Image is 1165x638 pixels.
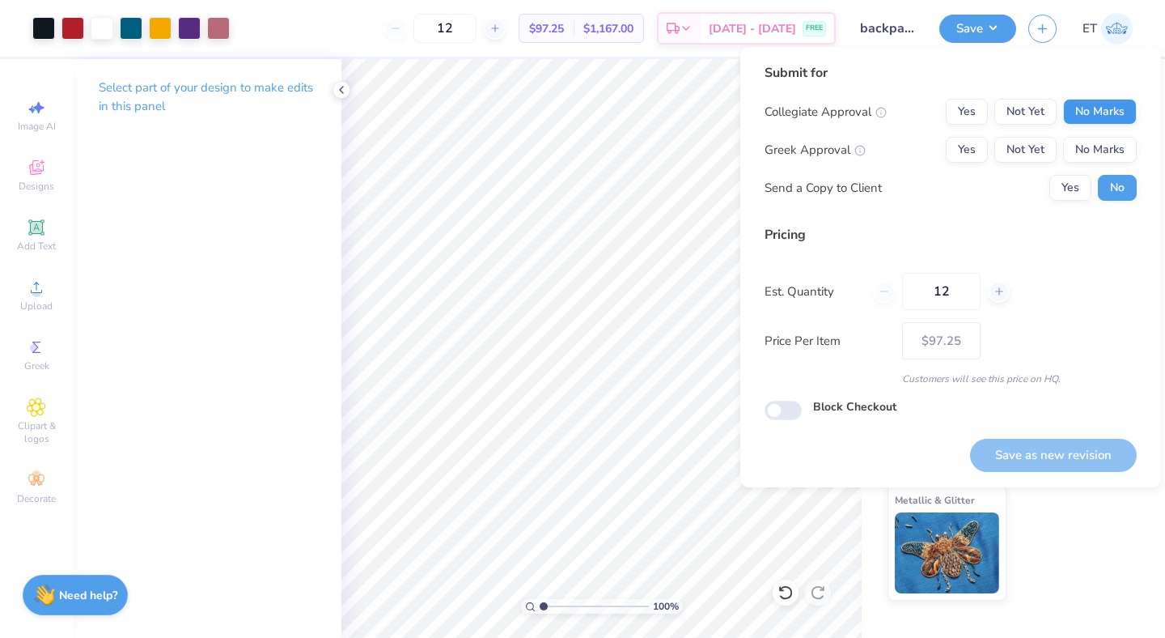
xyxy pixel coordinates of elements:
[1082,19,1097,38] span: ET
[946,99,988,125] button: Yes
[17,240,56,253] span: Add Text
[895,491,975,508] span: Metallic & Glitter
[765,332,890,351] label: Price Per Item
[994,137,1057,163] button: Not Yet
[1101,13,1133,45] img: Elaina Thomas
[1063,99,1137,125] button: No Marks
[765,103,887,121] div: Collegiate Approval
[946,137,988,163] button: Yes
[848,12,927,45] input: Untitled Design
[765,179,882,198] div: Send a Copy to Client
[59,588,117,603] strong: Need help?
[18,120,56,133] span: Image AI
[20,300,53,313] span: Upload
[765,283,861,301] label: Est. Quantity
[413,14,477,43] input: – –
[994,99,1057,125] button: Not Yet
[902,273,981,310] input: – –
[19,180,54,193] span: Designs
[1063,137,1137,163] button: No Marks
[765,141,866,159] div: Greek Approval
[709,20,796,37] span: [DATE] - [DATE]
[939,15,1016,43] button: Save
[765,225,1137,245] div: Pricing
[765,63,1137,83] div: Submit for
[17,492,56,505] span: Decorate
[8,419,65,445] span: Clipart & logos
[1098,175,1137,201] button: No
[529,20,564,37] span: $97.25
[765,372,1137,386] div: Customers will see this price on HQ.
[1082,13,1133,45] a: ET
[895,513,999,593] img: Metallic & Glitter
[583,20,633,37] span: $1,167.00
[99,79,316,116] p: Select part of your design to make edits in this panel
[653,599,679,614] span: 100 %
[813,398,896,415] label: Block Checkout
[806,23,823,34] span: FREE
[24,359,49,372] span: Greek
[1049,175,1091,201] button: Yes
